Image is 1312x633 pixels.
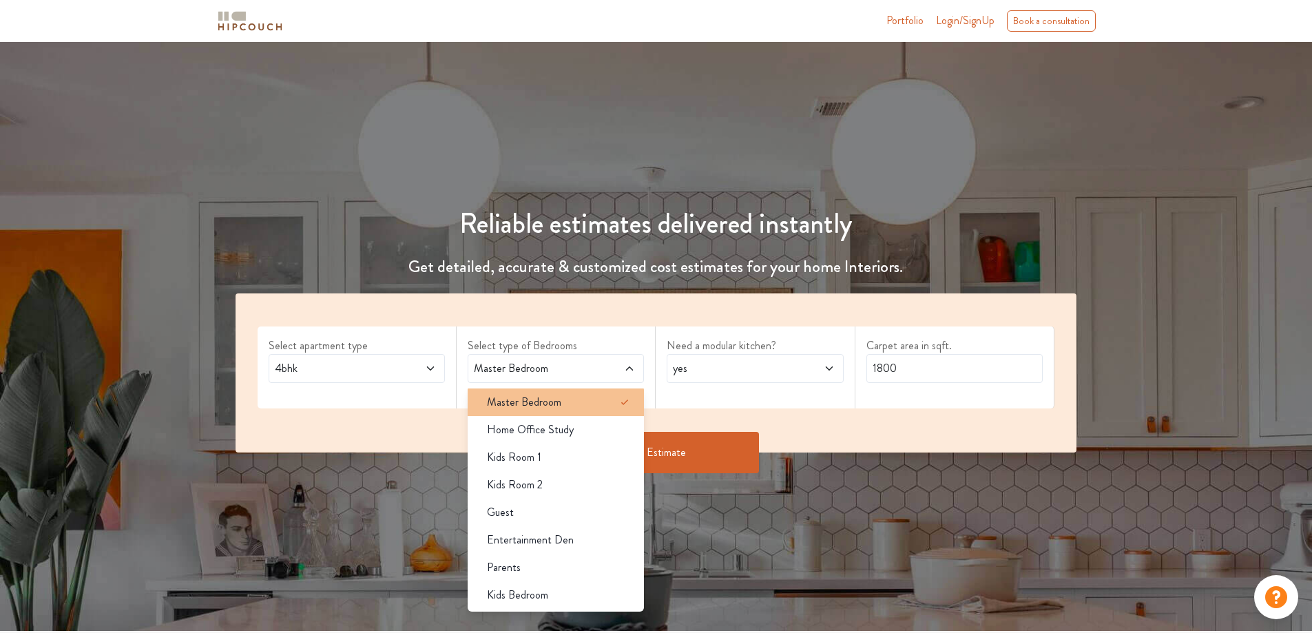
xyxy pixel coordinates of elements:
span: Home Office Study [487,422,574,438]
label: Select apartment type [269,338,445,354]
span: logo-horizontal.svg [216,6,284,37]
input: Enter area sqft [866,354,1043,383]
span: Master Bedroom [471,360,594,377]
span: Master Bedroom [487,394,561,411]
span: Kids Room 2 [487,477,543,493]
label: Select type of Bedrooms [468,338,644,354]
span: Login/SignUp [936,12,995,28]
span: Parents [487,559,521,576]
span: yes [670,360,793,377]
div: select 3 more room(s) [468,383,644,397]
h1: Reliable estimates delivered instantly [227,207,1085,240]
button: Get Estimate [552,432,759,473]
span: Kids Bedroom [487,587,548,603]
span: 4bhk [272,360,395,377]
h4: Get detailed, accurate & customized cost estimates for your home Interiors. [227,257,1085,277]
div: Book a consultation [1007,10,1096,32]
label: Need a modular kitchen? [667,338,843,354]
span: Guest [487,504,514,521]
span: Kids Room 1 [487,449,541,466]
label: Carpet area in sqft. [866,338,1043,354]
span: Entertainment Den [487,532,574,548]
img: logo-horizontal.svg [216,9,284,33]
a: Portfolio [886,12,924,29]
